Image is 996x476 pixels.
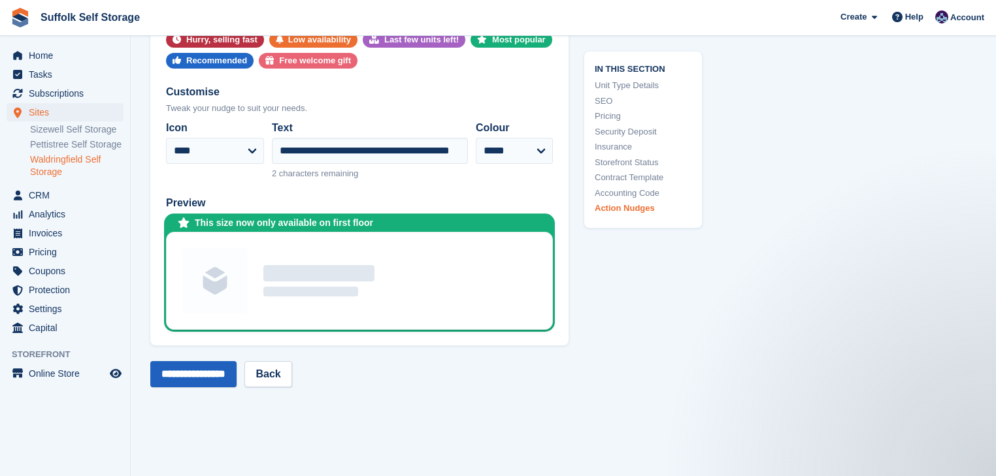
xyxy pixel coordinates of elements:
[166,32,264,48] button: Hurry, selling fast
[272,120,468,136] label: Text
[471,32,552,48] button: Most popular
[29,65,107,84] span: Tasks
[269,32,357,48] button: Low availability
[12,348,130,361] span: Storefront
[29,364,107,383] span: Online Store
[7,364,124,383] a: menu
[182,248,248,313] img: Unit group image placeholder
[595,171,691,184] a: Contract Template
[259,53,357,69] button: Free welcome gift
[166,120,264,136] label: Icon
[7,224,124,242] a: menu
[29,319,107,337] span: Capital
[30,123,124,136] a: Sizewell Self Storage
[595,125,691,138] a: Security Deposit
[29,243,107,261] span: Pricing
[29,224,107,242] span: Invoices
[29,262,107,280] span: Coupons
[279,168,358,178] span: characters remaining
[7,84,124,103] a: menu
[7,243,124,261] a: menu
[7,65,124,84] a: menu
[384,32,459,48] div: Last few units left!
[29,46,107,65] span: Home
[29,281,107,299] span: Protection
[288,32,351,48] div: Low availability
[363,32,465,48] button: Last few units left!
[595,186,691,199] a: Accounting Code
[7,103,124,121] a: menu
[595,61,691,74] span: In this section
[29,205,107,223] span: Analytics
[7,300,124,318] a: menu
[840,10,867,24] span: Create
[272,168,276,178] span: 2
[7,205,124,223] a: menu
[7,281,124,299] a: menu
[166,102,553,115] div: Tweak your nudge to suit your needs.
[595,155,691,168] a: Storefront Status
[244,361,291,387] a: Back
[29,84,107,103] span: Subscriptions
[30,138,124,151] a: Pettistree Self Storage
[7,186,124,204] a: menu
[595,79,691,92] a: Unit Type Details
[29,186,107,204] span: CRM
[476,120,553,136] label: Colour
[935,10,948,24] img: William Notcutt
[595,94,691,107] a: SEO
[29,103,107,121] span: Sites
[279,53,351,69] div: Free welcome gift
[166,195,553,211] div: Preview
[905,10,923,24] span: Help
[108,366,124,381] a: Preview store
[7,262,124,280] a: menu
[7,319,124,337] a: menu
[492,32,546,48] div: Most popular
[35,7,145,28] a: Suffolk Self Storage
[7,46,124,65] a: menu
[166,84,553,100] div: Customise
[186,32,257,48] div: Hurry, selling fast
[29,300,107,318] span: Settings
[166,53,254,69] button: Recommended
[595,140,691,153] a: Insurance
[186,53,247,69] div: Recommended
[195,216,373,230] div: This size now only available on first floor
[595,202,691,215] a: Action Nudges
[950,11,984,24] span: Account
[10,8,30,27] img: stora-icon-8386f47178a22dfd0bd8f6a31ec36ba5ce8667c1dd55bd0f319d3a0aa187defe.svg
[30,153,124,178] a: Waldringfield Self Storage
[595,110,691,123] a: Pricing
